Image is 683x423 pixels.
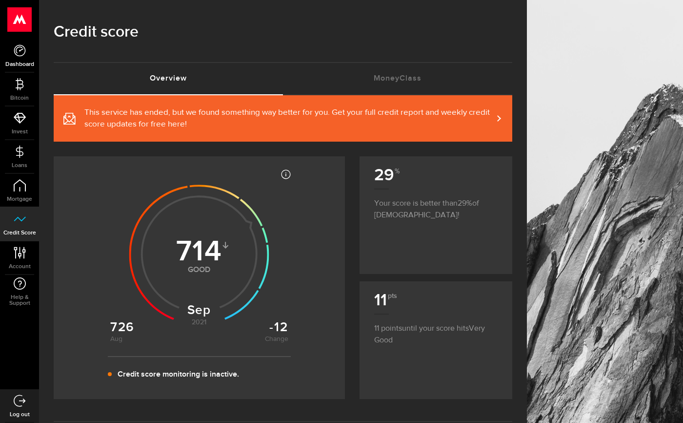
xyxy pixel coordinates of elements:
a: This service has ended, but we found something way better for you. Get your full credit report an... [54,95,512,142]
button: Open LiveChat chat widget [8,4,37,33]
b: 11 [374,290,396,310]
p: Your score is better than of [DEMOGRAPHIC_DATA]! [374,189,498,221]
span: 29 [458,200,472,208]
span: 11 points [374,325,402,333]
h1: Credit score [54,20,512,45]
b: 29 [374,165,399,185]
p: Credit score monitoring is inactive. [118,369,239,381]
p: until your score hits [374,314,498,346]
span: This service has ended, but we found something way better for you. Get your full credit report an... [84,107,493,130]
ul: Tabs Navigation [54,62,512,95]
a: MoneyClass [283,63,512,94]
a: Overview [54,63,283,94]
